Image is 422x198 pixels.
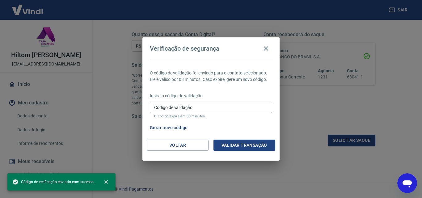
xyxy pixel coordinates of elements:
[213,140,275,151] button: Validar transação
[150,93,272,99] p: Insira o código de validação
[99,175,113,189] button: close
[147,140,209,151] button: Voltar
[12,179,95,185] span: Código de verificação enviado com sucesso.
[147,122,190,133] button: Gerar novo código
[397,173,417,193] iframe: Botão para abrir a janela de mensagens
[150,45,219,52] h4: Verificação de segurança
[154,114,268,118] p: O código expira em 03 minutos.
[150,70,272,83] p: O código de validação foi enviado para o contato selecionado. Ele é válido por 03 minutos. Caso e...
